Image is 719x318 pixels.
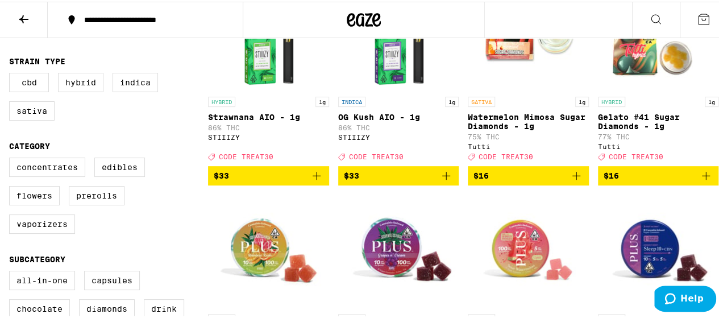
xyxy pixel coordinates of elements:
p: 1g [575,95,589,105]
legend: Subcategory [9,253,65,262]
span: $16 [473,170,489,179]
p: 86% THC [208,122,329,130]
label: Capsules [84,269,140,288]
p: 86% THC [338,122,459,130]
img: PLUS - Grapes n' Cream Solventless Gummies [342,193,455,307]
span: CODE TREAT30 [609,151,663,159]
img: PLUS - Rainbow Kush Solventless Gummies [211,193,325,307]
span: CODE TREAT30 [349,151,404,159]
button: Add to bag [208,164,329,184]
label: CBD [9,71,49,90]
p: SATIVA [468,95,495,105]
legend: Strain Type [9,55,65,64]
p: 1g [315,95,329,105]
div: Tutti [598,141,719,148]
label: Prerolls [69,184,124,204]
img: PLUS - Sour Watermelon UPLIFT Gummies [471,193,585,307]
label: Sativa [9,100,55,119]
label: Chocolate [9,298,70,317]
div: Tutti [468,141,589,148]
p: Strawnana AIO - 1g [208,111,329,120]
button: Add to bag [598,164,719,184]
p: Watermelon Mimosa Sugar Diamonds - 1g [468,111,589,129]
label: Concentrates [9,156,85,175]
label: Drink [144,298,184,317]
p: HYBRID [598,95,625,105]
span: $16 [604,170,619,179]
p: 75% THC [468,131,589,139]
label: Edibles [94,156,145,175]
p: INDICA [338,95,365,105]
span: $33 [214,170,229,179]
p: HYBRID [208,95,235,105]
label: Vaporizers [9,213,75,232]
span: $33 [344,170,359,179]
button: Add to bag [468,164,589,184]
label: Diamonds [79,298,135,317]
span: CODE TREAT30 [219,151,273,159]
label: Indica [113,71,158,90]
iframe: Opens a widget where you can find more information [654,284,716,312]
div: STIIIZY [208,132,329,139]
label: Hybrid [58,71,103,90]
p: 1g [705,95,718,105]
div: STIIIZY [338,132,459,139]
span: CODE TREAT30 [479,151,533,159]
p: 1g [445,95,459,105]
p: 77% THC [598,131,719,139]
legend: Category [9,140,50,149]
button: Add to bag [338,164,459,184]
label: All-In-One [9,269,75,288]
img: PLUS - Midnight Berry SLEEP 10:5:5 Gummies [601,193,715,307]
p: Gelato #41 Sugar Diamonds - 1g [598,111,719,129]
label: Flowers [9,184,60,204]
p: OG Kush AIO - 1g [338,111,459,120]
